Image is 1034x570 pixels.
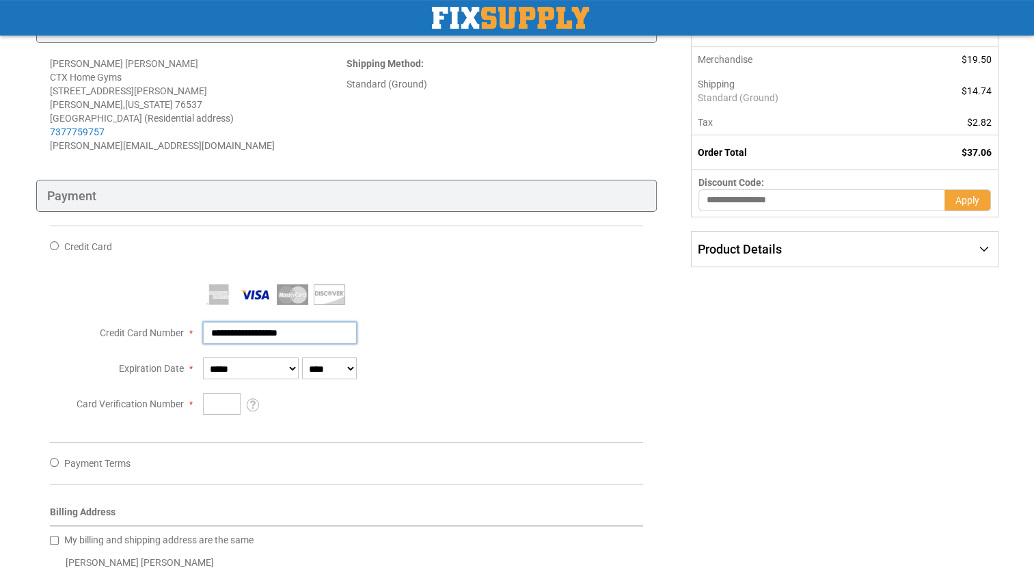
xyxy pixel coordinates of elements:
span: Credit Card [64,241,112,252]
img: American Express [203,284,234,305]
img: Fix Industrial Supply [432,7,589,29]
span: $2.82 [967,117,992,128]
span: Shipping Method [346,58,421,69]
div: Payment [36,180,657,213]
span: Card Verification Number [77,398,184,409]
span: [PERSON_NAME][EMAIL_ADDRESS][DOMAIN_NAME] [50,140,275,151]
div: Standard (Ground) [346,77,643,91]
span: $37.06 [962,147,992,158]
th: Tax [692,110,901,135]
span: Shipping [698,79,735,90]
span: $14.74 [962,85,992,96]
img: Visa [240,284,271,305]
span: Credit Card Number [100,327,184,338]
span: $19.50 [962,54,992,65]
th: Merchandise [692,47,901,72]
span: Expiration Date [119,363,184,374]
span: My billing and shipping address are the same [64,534,254,545]
span: Discount Code: [698,177,764,188]
span: Apply [955,195,979,206]
span: Payment Terms [64,458,131,469]
span: [US_STATE] [125,99,173,110]
button: Apply [944,189,991,211]
a: 7377759757 [50,126,105,137]
div: Billing Address [50,505,644,526]
address: [PERSON_NAME] [PERSON_NAME] CTX Home Gyms [STREET_ADDRESS][PERSON_NAME] [PERSON_NAME] , 76537 [GE... [50,57,346,152]
span: Product Details [698,242,782,256]
strong: Order Total [698,147,747,158]
img: Discover [314,284,345,305]
span: Standard (Ground) [698,91,894,105]
strong: : [346,58,424,69]
img: MasterCard [277,284,308,305]
a: store logo [432,7,589,29]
